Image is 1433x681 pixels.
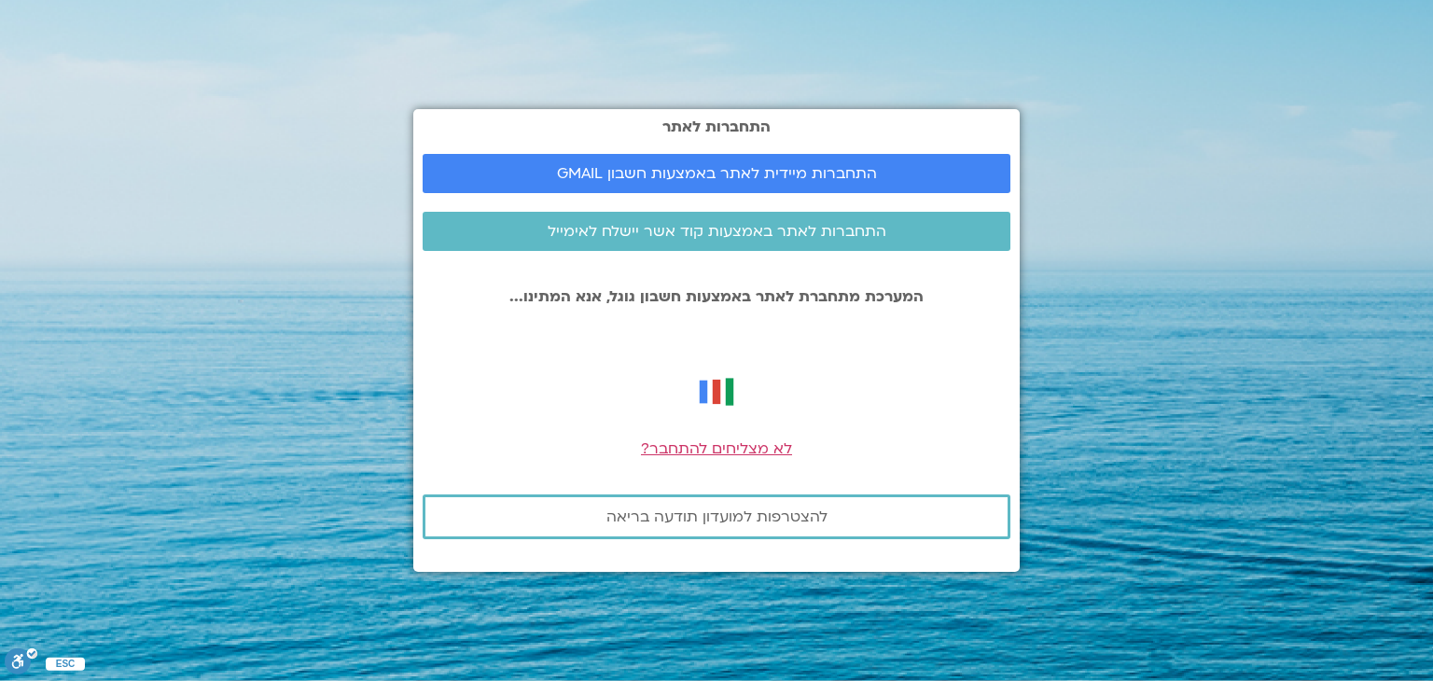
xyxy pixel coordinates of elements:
a: התחברות לאתר באמצעות קוד אשר יישלח לאימייל [423,212,1010,251]
h2: התחברות לאתר [423,118,1010,135]
a: לא מצליחים להתחבר? [641,438,792,459]
a: להצטרפות למועדון תודעה בריאה [423,494,1010,539]
span: התחברות מיידית לאתר באמצעות חשבון GMAIL [557,165,877,182]
span: התחברות לאתר באמצעות קוד אשר יישלח לאימייל [548,223,886,240]
span: להצטרפות למועדון תודעה בריאה [606,508,828,525]
p: המערכת מתחברת לאתר באמצעות חשבון גוגל, אנא המתינו... [423,288,1010,305]
a: התחברות מיידית לאתר באמצעות חשבון GMAIL [423,154,1010,193]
